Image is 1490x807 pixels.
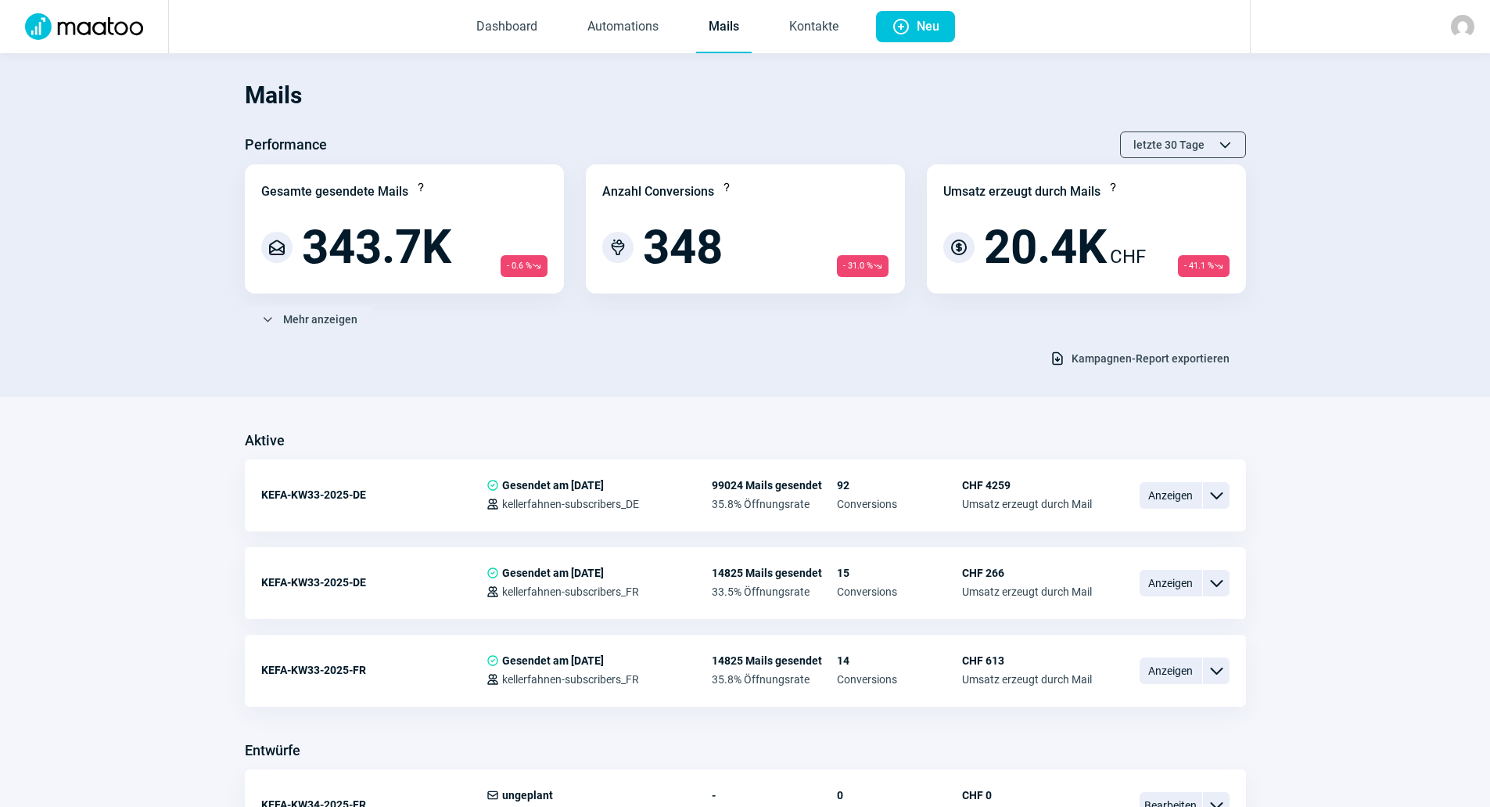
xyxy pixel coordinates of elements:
[502,498,639,510] span: kellerfahnen-subscribers_DE
[261,654,486,686] div: KEFA-KW33-2025-FR
[984,224,1107,271] span: 20.4K
[502,479,604,492] span: Gesendet am [DATE]
[837,654,962,667] span: 14
[502,789,553,802] span: ungeplant
[962,789,1092,802] span: CHF 0
[1451,15,1474,38] img: avatar
[837,673,962,686] span: Conversions
[1133,132,1205,157] span: letzte 30 Tage
[962,498,1092,510] span: Umsatz erzeugt durch Mail
[261,182,408,201] div: Gesamte gesendete Mails
[696,2,752,53] a: Mails
[962,673,1092,686] span: Umsatz erzeugt durch Mail
[962,585,1092,598] span: Umsatz erzeugt durch Mail
[245,738,300,763] h3: Entwürfe
[837,255,889,277] span: - 31.0 %
[712,585,837,598] span: 33.5% Öffnungsrate
[245,132,327,157] h3: Performance
[1033,345,1246,372] button: Kampagnen-Report exportieren
[712,479,837,492] span: 99024 Mails gesendet
[245,428,285,453] h3: Aktive
[712,567,837,579] span: 14825 Mails gesendet
[712,789,837,802] span: -
[1140,570,1202,596] span: Anzeigen
[777,2,851,53] a: Kontakte
[837,585,962,598] span: Conversions
[502,673,639,686] span: kellerfahnen-subscribers_FR
[962,567,1092,579] span: CHF 266
[302,224,451,271] span: 343.7K
[962,479,1092,492] span: CHF 4259
[261,479,486,510] div: KEFA-KW33-2025-DE
[1140,482,1202,509] span: Anzeigen
[464,2,550,53] a: Dashboard
[502,654,604,667] span: Gesendet am [DATE]
[283,307,357,332] span: Mehr anzeigen
[1140,657,1202,684] span: Anzeigen
[16,13,153,40] img: Logo
[602,182,714,201] div: Anzahl Conversions
[643,224,723,271] span: 348
[876,11,955,42] button: Neu
[712,673,837,686] span: 35.8% Öffnungsrate
[837,789,962,802] span: 0
[837,567,962,579] span: 15
[837,498,962,510] span: Conversions
[962,654,1092,667] span: CHF 613
[712,498,837,510] span: 35.8% Öffnungsrate
[1072,346,1230,371] span: Kampagnen-Report exportieren
[943,182,1100,201] div: Umsatz erzeugt durch Mails
[502,567,604,579] span: Gesendet am [DATE]
[712,654,837,667] span: 14825 Mails gesendet
[1178,255,1230,277] span: - 41.1 %
[245,306,374,333] button: Mehr anzeigen
[837,479,962,492] span: 92
[261,567,486,598] div: KEFA-KW33-2025-DE
[245,69,1246,122] h1: Mails
[917,11,939,42] span: Neu
[1110,243,1146,271] span: CHF
[502,585,639,598] span: kellerfahnen-subscribers_FR
[501,255,548,277] span: - 0.6 %
[575,2,671,53] a: Automations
